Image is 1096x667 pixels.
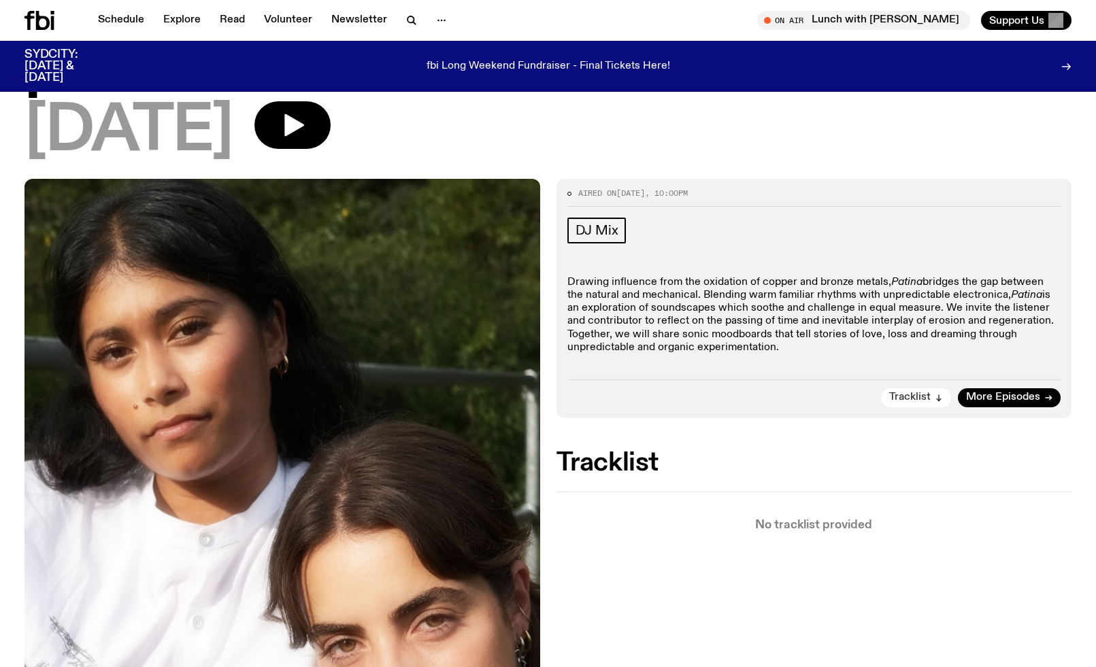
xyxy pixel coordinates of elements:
button: On AirLunch with [PERSON_NAME] [757,11,970,30]
em: Patina [891,277,923,288]
h2: Tracklist [557,451,1072,475]
button: Support Us [981,11,1072,30]
a: Read [212,11,253,30]
a: More Episodes [958,388,1061,407]
span: Aired on [578,188,616,199]
p: Drawing influence from the oxidation of copper and bronze metals, bridges the gap between the nat... [567,276,1061,354]
span: [DATE] [24,101,233,163]
button: Tracklist [881,388,951,407]
a: Volunteer [256,11,320,30]
span: Support Us [989,14,1044,27]
a: DJ Mix [567,218,627,243]
p: No tracklist provided [557,519,1072,531]
span: DJ Mix [576,223,618,238]
a: Explore [155,11,209,30]
p: fbi Long Weekend Fundraiser - Final Tickets Here! [427,61,670,73]
a: Newsletter [323,11,395,30]
span: , 10:00pm [645,188,688,199]
a: Schedule [90,11,152,30]
h1: patina [24,35,1072,96]
h3: SYDCITY: [DATE] & [DATE] [24,49,112,84]
span: More Episodes [966,392,1040,403]
span: [DATE] [616,188,645,199]
em: Patina [1011,290,1042,301]
span: Tracklist [889,392,931,403]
